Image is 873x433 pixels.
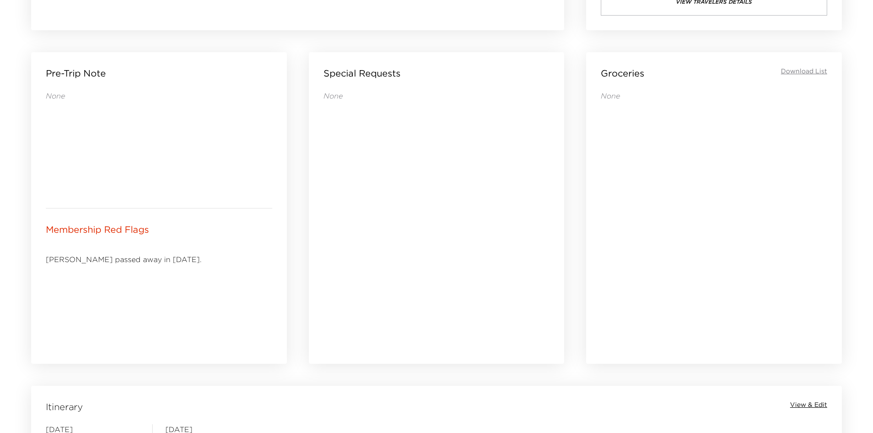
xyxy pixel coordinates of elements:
[46,67,106,80] p: Pre-Trip Note
[46,254,272,264] p: [PERSON_NAME] passed away in [DATE].
[46,91,272,101] p: None
[601,91,827,101] p: None
[601,67,644,80] p: Groceries
[790,400,827,410] button: View & Edit
[324,91,550,101] p: None
[324,67,401,80] p: Special Requests
[46,400,83,413] span: Itinerary
[46,223,149,236] p: Membership Red Flags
